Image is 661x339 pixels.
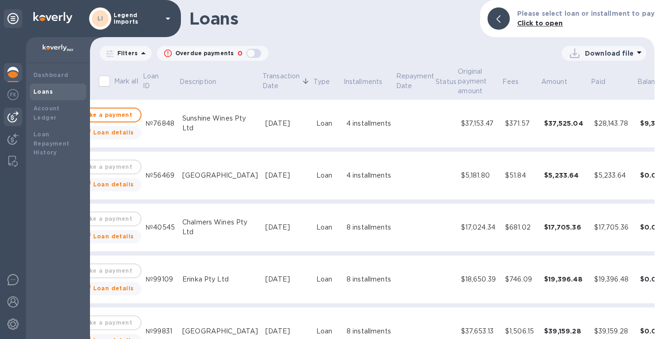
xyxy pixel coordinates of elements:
[505,119,537,128] div: $371.57
[263,71,300,91] p: Transaction Date
[344,77,383,87] p: Installments
[541,77,579,87] span: Amount
[182,326,258,336] div: [GEOGRAPHIC_DATA]
[541,77,567,87] p: Amount
[180,77,216,87] p: Description
[263,71,312,91] span: Transaction Date
[114,77,138,86] p: Mark all
[175,49,234,58] p: Overdue payments
[114,12,160,25] p: Legend Imports
[33,88,53,95] b: Loans
[182,171,258,180] div: [GEOGRAPHIC_DATA]
[33,71,69,78] b: Dashboard
[505,275,537,284] div: $746.09
[314,77,342,87] span: Type
[347,119,391,128] div: 4 installments
[544,223,587,232] div: $17,705.36
[72,230,141,243] button: Loan details
[347,171,391,180] div: 4 installments
[316,223,339,232] div: Loan
[344,77,395,87] span: Installments
[594,275,633,284] div: $19,396.48
[544,119,587,128] div: $37,525.04
[594,326,633,336] div: $39,159.28
[4,9,22,28] div: Unpin categories
[461,275,498,284] div: $18,650.39
[544,275,587,284] div: $19,396.48
[72,126,141,140] button: Loan details
[461,119,498,128] div: $37,153.47
[265,171,309,180] div: [DATE]
[93,233,134,240] b: Loan details
[347,275,391,284] div: 8 installments
[458,67,501,96] span: Original payment amount
[146,119,175,128] div: №76848
[502,77,531,87] span: Fees
[517,19,563,27] b: Click to open
[146,171,175,180] div: №56469
[347,223,391,232] div: 8 installments
[146,275,175,284] div: №99109
[505,326,537,336] div: $1,506.15
[143,71,166,91] p: Loan ID
[265,223,309,232] div: [DATE]
[316,275,339,284] div: Loan
[182,114,258,133] div: Sunshine Wines Pty Ltd
[316,171,339,180] div: Loan
[347,326,391,336] div: 8 installments
[594,171,633,180] div: $5,233.64
[180,77,228,87] span: Description
[396,71,434,91] p: Repayment Date
[544,326,587,336] div: $39,159.28
[93,129,134,136] b: Loan details
[265,275,309,284] div: [DATE]
[517,10,655,17] b: Please select loan or installment to pay
[544,171,587,180] div: $5,233.64
[265,119,309,128] div: [DATE]
[189,9,473,28] h1: Loans
[585,49,634,58] p: Download file
[97,15,103,22] b: LI
[182,275,258,284] div: Erinka Pty Ltd
[146,326,175,336] div: №99831
[505,171,537,180] div: $51.84
[72,178,141,192] button: Loan details
[461,223,498,232] div: $17,024.34
[93,285,134,292] b: Loan details
[143,71,178,91] span: Loan ID
[594,223,633,232] div: $17,705.36
[436,77,456,87] p: Status
[505,223,537,232] div: $681.02
[591,77,617,87] span: Paid
[316,326,339,336] div: Loan
[314,77,330,87] p: Type
[594,119,633,128] div: $28,143.78
[33,131,70,156] b: Loan Repayment History
[80,109,133,121] span: Make a payment
[33,105,60,121] b: Account Ledger
[114,49,138,57] p: Filters
[33,12,72,23] img: Logo
[461,326,498,336] div: $37,653.13
[182,217,258,237] div: Chalmers Wines Pty Ltd
[72,282,141,295] button: Loan details
[461,171,498,180] div: $5,181.80
[72,108,141,122] button: Make a payment
[316,119,339,128] div: Loan
[7,89,19,100] img: Foreign exchange
[237,49,243,58] p: 0
[157,46,269,61] button: Overdue payments0
[146,223,175,232] div: №40545
[458,67,488,96] p: Original payment amount
[93,181,134,188] b: Loan details
[591,77,605,87] p: Paid
[265,326,309,336] div: [DATE]
[502,77,519,87] p: Fees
